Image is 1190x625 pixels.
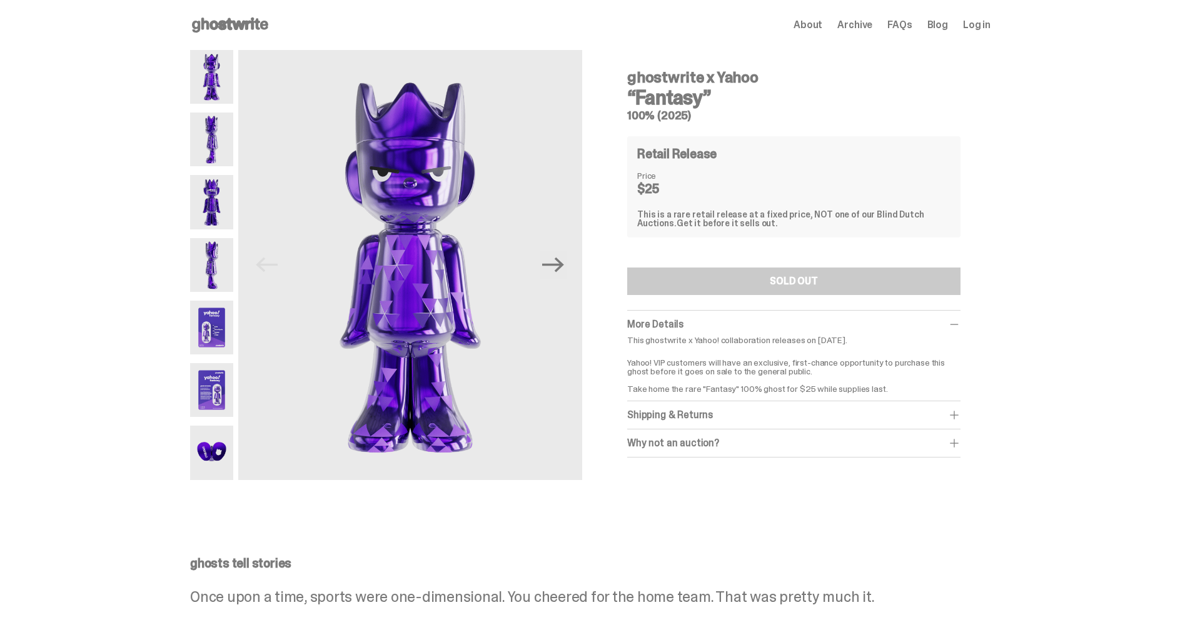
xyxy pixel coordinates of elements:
img: Yahoo-HG---5.png [190,301,233,354]
a: Log in [963,20,991,30]
p: This ghostwrite x Yahoo! collaboration releases on [DATE]. [627,336,961,344]
div: Why not an auction? [627,437,961,449]
dd: $25 [637,182,700,195]
dt: Price [637,171,700,180]
h4: Retail Release [637,147,717,160]
img: Yahoo-HG---2.png [190,112,233,166]
p: Once upon a time, sports were one-dimensional. You cheered for the home team. That was pretty muc... [190,589,991,604]
h5: 100% (2025) [627,110,961,121]
a: Archive [837,20,872,30]
button: SOLD OUT [627,267,961,295]
p: Yahoo! VIP customers will have an exclusive, first-chance opportunity to purchase this ghost befo... [627,349,961,393]
span: More Details [627,317,683,331]
img: Yahoo-HG---1.png [190,50,233,104]
div: Shipping & Returns [627,409,961,421]
p: ghosts tell stories [190,557,991,569]
a: Blog [927,20,948,30]
h4: ghostwrite x Yahoo [627,70,961,85]
span: Get it before it sells out. [677,217,778,229]
img: Yahoo-HG---1.png [238,50,582,480]
a: FAQs [887,20,912,30]
h3: “Fantasy” [627,87,961,107]
img: Yahoo-HG---7.png [190,426,233,479]
img: Yahoo-HG---6.png [190,363,233,417]
button: Next [540,251,567,279]
div: This is a rare retail release at a fixed price, NOT one of our Blind Dutch Auctions. [637,210,950,227]
img: Yahoo-HG---4.png [190,238,233,292]
div: SOLD OUT [770,276,818,286]
a: About [794,20,822,30]
img: Yahoo-HG---3.png [190,175,233,229]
